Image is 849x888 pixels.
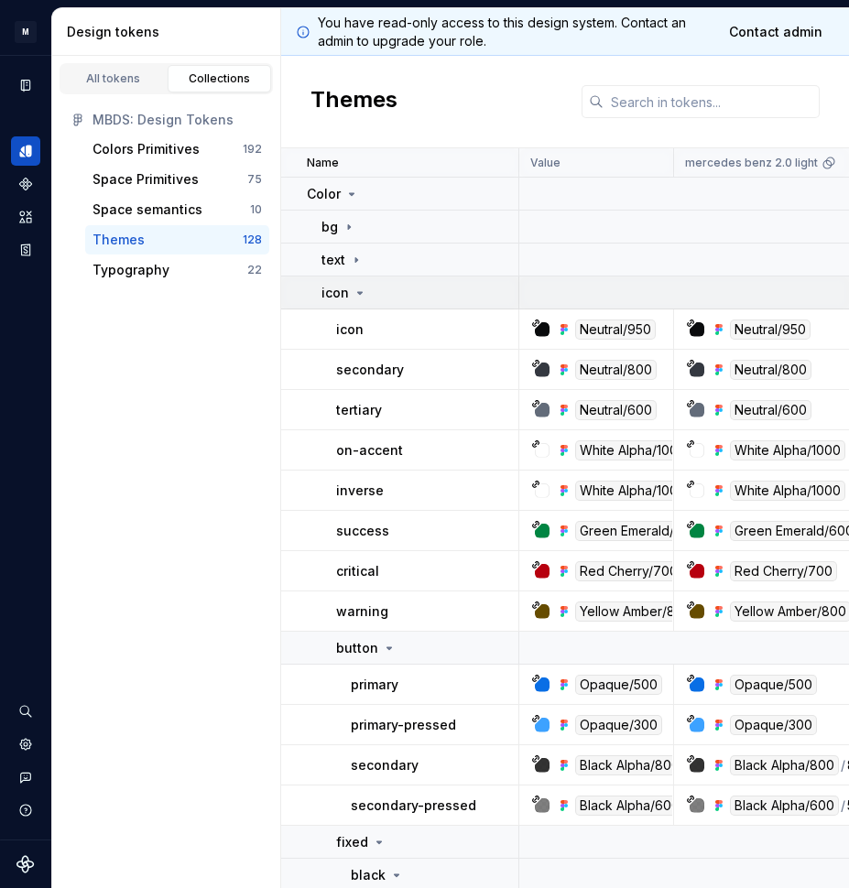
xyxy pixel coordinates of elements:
[575,796,684,816] div: Black Alpha/600
[575,601,696,622] div: Yellow Amber/800
[67,23,273,41] div: Design tokens
[174,71,266,86] div: Collections
[730,440,845,460] div: White Alpha/1000
[575,675,662,695] div: Opaque/500
[85,135,269,164] button: Colors Primitives192
[11,697,40,726] button: Search ⌘K
[336,602,388,621] p: warning
[730,675,817,695] div: Opaque/500
[243,233,262,247] div: 128
[85,255,269,285] button: Typography22
[11,70,40,100] a: Documentation
[730,360,811,380] div: Neutral/800
[575,440,691,460] div: White Alpha/1000
[336,361,404,379] p: secondary
[336,320,364,339] p: icon
[351,756,419,774] p: secondary
[321,218,338,236] p: bg
[336,562,379,580] p: critical
[730,796,839,816] div: Black Alpha/600
[93,231,145,249] div: Themes
[575,400,657,420] div: Neutral/600
[730,755,839,775] div: Black Alpha/800
[351,796,476,815] p: secondary-pressed
[11,730,40,759] a: Settings
[575,319,656,340] div: Neutral/950
[351,716,456,734] p: primary-pressed
[85,225,269,254] button: Themes128
[93,200,202,219] div: Space semantics
[11,235,40,265] a: Storybook stories
[310,85,397,118] h2: Themes
[247,263,262,277] div: 22
[247,172,262,187] div: 75
[68,71,159,86] div: All tokens
[336,482,384,500] p: inverse
[575,715,662,735] div: Opaque/300
[250,202,262,217] div: 10
[321,284,349,302] p: icon
[336,522,389,540] p: success
[11,763,40,792] button: Contact support
[717,16,834,49] a: Contact admin
[604,85,820,118] input: Search in tokens...
[93,111,262,129] div: MBDS: Design Tokens
[841,796,845,816] div: /
[336,401,382,419] p: tertiary
[730,715,817,735] div: Opaque/300
[11,202,40,232] a: Assets
[730,319,811,340] div: Neutral/950
[318,14,710,50] p: You have read-only access to this design system. Contact an admin to upgrade your role.
[307,156,339,170] p: Name
[841,755,845,775] div: /
[11,169,40,199] a: Components
[336,833,368,851] p: fixed
[575,360,657,380] div: Neutral/800
[575,561,682,581] div: Red Cherry/700
[575,521,703,541] div: Green Emerald/600
[730,400,811,420] div: Neutral/600
[4,12,48,51] button: M
[85,195,269,224] button: Space semantics10
[336,441,403,460] p: on-accent
[730,481,845,501] div: White Alpha/1000
[575,755,684,775] div: Black Alpha/800
[93,170,199,189] div: Space Primitives
[730,561,837,581] div: Red Cherry/700
[351,866,386,884] p: black
[530,156,561,170] p: Value
[336,639,378,657] p: button
[685,156,818,170] p: mercedes benz 2.0 light
[243,142,262,157] div: 192
[85,165,269,194] button: Space Primitives75
[93,261,169,279] div: Typography
[351,676,398,694] p: primary
[11,136,40,166] a: Design tokens
[307,185,341,203] p: Color
[93,140,200,158] div: Colors Primitives
[321,251,345,269] p: text
[16,855,35,873] svg: Supernova Logo
[15,21,37,43] div: M
[729,23,822,41] span: Contact admin
[575,481,691,501] div: White Alpha/1000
